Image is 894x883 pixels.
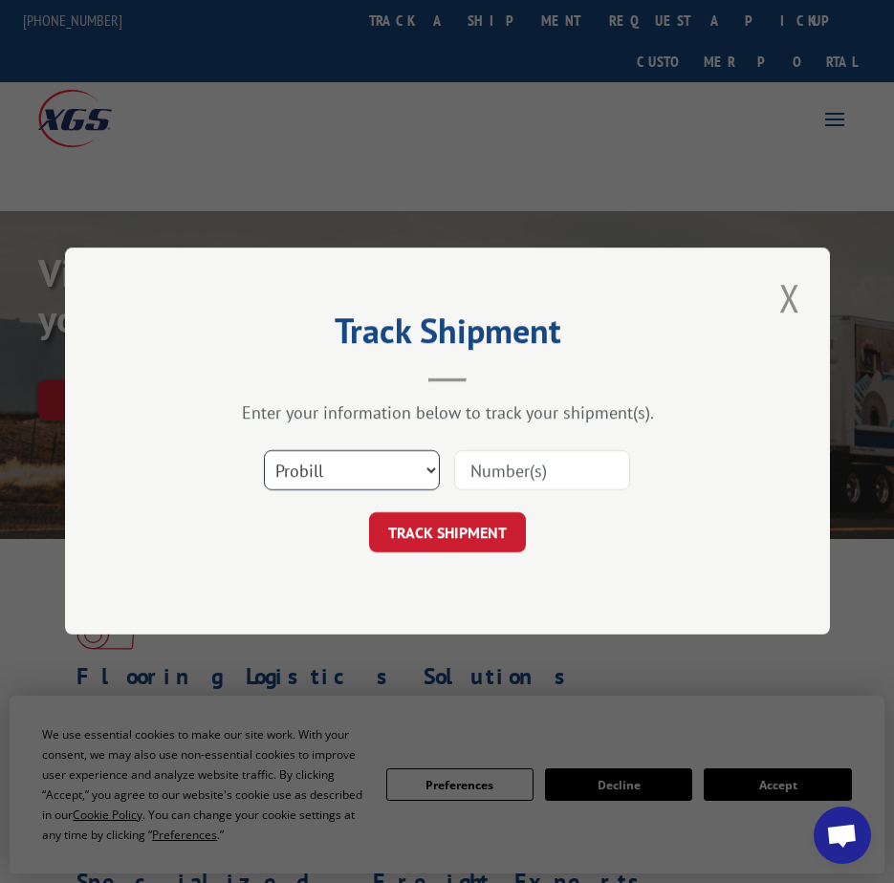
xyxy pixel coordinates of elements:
h2: Track Shipment [161,317,734,354]
a: Open chat [814,807,871,864]
button: Close modal [774,271,806,324]
input: Number(s) [454,451,630,491]
div: Enter your information below to track your shipment(s). [161,402,734,424]
button: TRACK SHIPMENT [369,513,526,553]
